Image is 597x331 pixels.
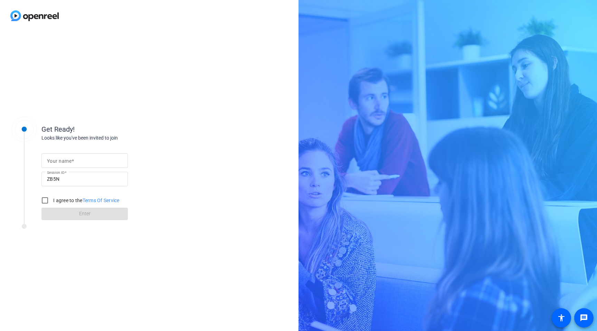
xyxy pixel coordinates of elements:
mat-icon: message [580,314,588,322]
div: Looks like you've been invited to join [41,134,180,142]
mat-label: Session ID [47,170,65,174]
a: Terms Of Service [83,198,120,203]
label: I agree to the [52,197,120,204]
mat-icon: accessibility [557,314,566,322]
div: Get Ready! [41,124,180,134]
mat-label: Your name [47,158,72,164]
